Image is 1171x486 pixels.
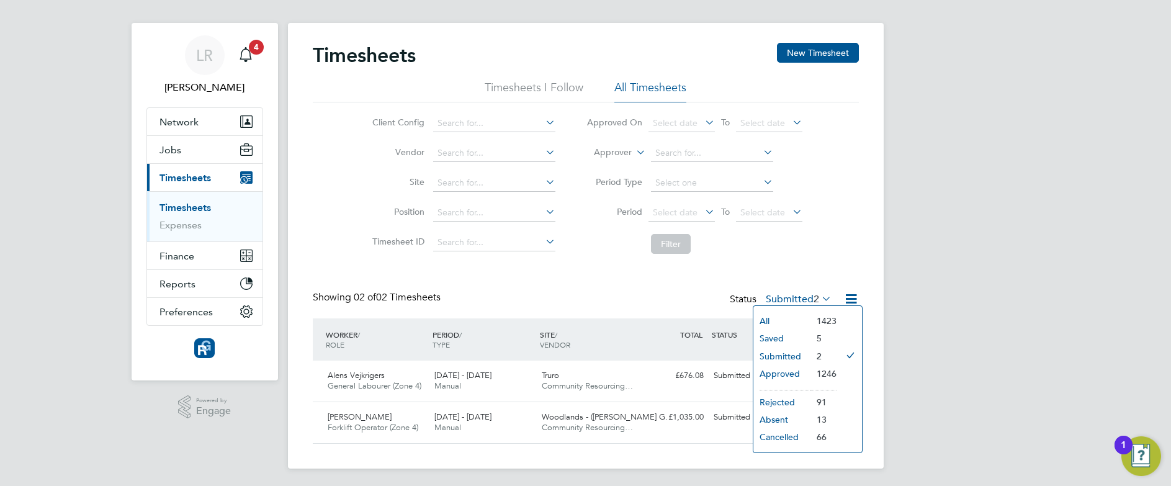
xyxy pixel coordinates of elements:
label: Timesheet ID [369,236,424,247]
span: To [717,114,734,130]
span: Select date [740,207,785,218]
div: WORKER [323,323,430,356]
li: 2 [810,348,837,365]
li: Saved [753,330,810,347]
input: Search for... [433,204,555,222]
input: Search for... [433,115,555,132]
a: Timesheets [159,202,211,214]
a: 4 [233,35,258,75]
button: Timesheets [147,164,262,191]
li: Timesheets I Follow [485,80,583,102]
li: All Timesheets [614,80,686,102]
div: SITE [537,323,644,356]
span: Timesheets [159,172,211,184]
span: Manual [434,422,461,433]
button: Jobs [147,136,262,163]
span: VENDOR [540,340,570,349]
span: [PERSON_NAME] [328,412,392,422]
span: 2 [814,293,819,305]
li: 91 [810,394,837,411]
input: Search for... [433,145,555,162]
nav: Main navigation [132,23,278,380]
div: Submitted [709,407,773,428]
span: Jobs [159,144,181,156]
div: Showing [313,291,443,304]
span: Community Resourcing… [542,380,633,391]
label: Period Type [586,176,642,187]
a: LR[PERSON_NAME] [146,35,263,95]
span: Engage [196,406,231,416]
span: Alens Vejkrigers [328,370,385,380]
span: General Labourer (Zone 4) [328,380,421,391]
input: Search for... [651,145,773,162]
span: Leanne Rayner [146,80,263,95]
input: Select one [651,174,773,192]
span: Select date [653,207,698,218]
button: Filter [651,234,691,254]
input: Search for... [433,234,555,251]
label: Period [586,206,642,217]
button: Preferences [147,298,262,325]
span: Truro [542,370,559,380]
li: Approved [753,365,810,382]
span: LR [196,47,213,63]
span: TOTAL [680,330,702,340]
span: Network [159,116,199,128]
div: £676.08 [644,366,709,386]
span: [DATE] - [DATE] [434,412,491,422]
div: STATUS [709,323,773,346]
span: To [717,204,734,220]
li: 66 [810,428,837,446]
label: Vendor [369,146,424,158]
div: PERIOD [429,323,537,356]
div: Status [730,291,834,308]
span: Woodlands - ([PERSON_NAME] G… [542,412,673,422]
label: Client Config [369,117,424,128]
label: Approved On [586,117,642,128]
span: / [357,330,360,340]
span: TYPE [433,340,450,349]
span: Forklift Operator (Zone 4) [328,422,418,433]
label: Approver [576,146,632,159]
label: Submitted [766,293,832,305]
a: Go to home page [146,338,263,358]
span: / [459,330,462,340]
span: / [555,330,557,340]
li: 1423 [810,312,837,330]
span: Manual [434,380,461,391]
li: Absent [753,411,810,428]
li: Cancelled [753,428,810,446]
span: 02 of [354,291,376,304]
a: Expenses [159,219,202,231]
span: Community Resourcing… [542,422,633,433]
h2: Timesheets [313,43,416,68]
li: Rejected [753,394,810,411]
span: [DATE] - [DATE] [434,370,491,380]
li: Submitted [753,348,810,365]
label: Position [369,206,424,217]
span: Preferences [159,306,213,318]
div: Submitted [709,366,773,386]
button: New Timesheet [777,43,859,63]
li: All [753,312,810,330]
span: ROLE [326,340,344,349]
span: Finance [159,250,194,262]
div: 1 [1121,445,1126,461]
div: £1,035.00 [644,407,709,428]
span: Select date [653,117,698,128]
li: 5 [810,330,837,347]
a: Powered byEngage [178,395,231,419]
span: 02 Timesheets [354,291,441,304]
label: Site [369,176,424,187]
input: Search for... [433,174,555,192]
button: Reports [147,270,262,297]
li: 13 [810,411,837,428]
img: resourcinggroup-logo-retina.png [194,338,214,358]
button: Finance [147,242,262,269]
span: Select date [740,117,785,128]
li: 1246 [810,365,837,382]
span: Reports [159,278,195,290]
span: Powered by [196,395,231,406]
span: 4 [249,40,264,55]
button: Network [147,108,262,135]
